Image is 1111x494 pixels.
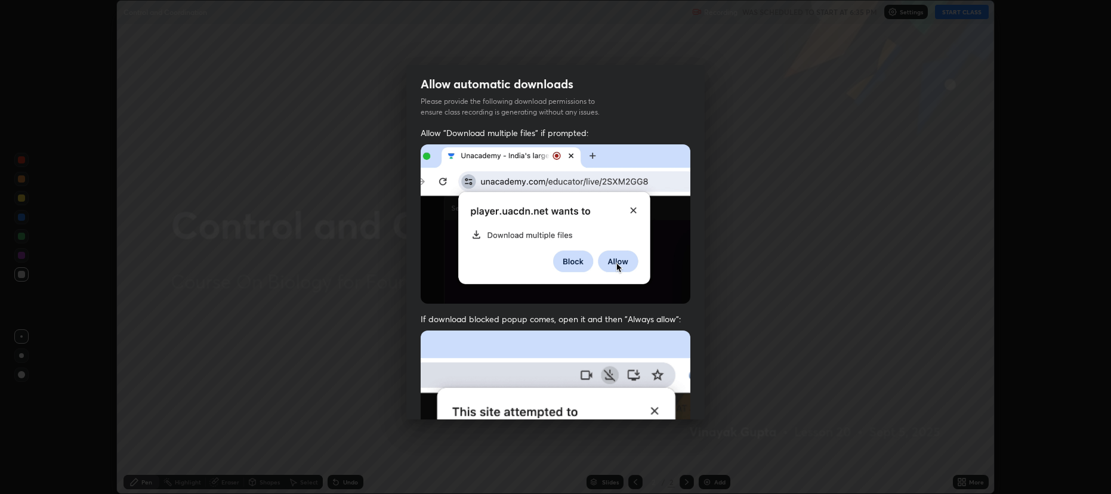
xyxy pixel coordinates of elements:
span: Allow "Download multiple files" if prompted: [421,127,690,138]
img: downloads-permission-allow.gif [421,144,690,304]
h2: Allow automatic downloads [421,76,573,92]
p: Please provide the following download permissions to ensure class recording is generating without... [421,96,614,118]
span: If download blocked popup comes, open it and then "Always allow": [421,313,690,325]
